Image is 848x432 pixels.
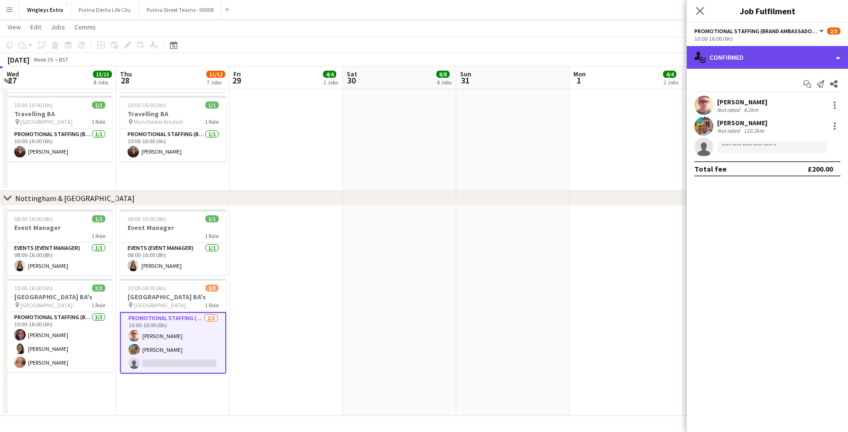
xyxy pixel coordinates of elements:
span: 4/4 [323,71,336,78]
app-job-card: 08:00-16:00 (8h)1/1Event Manager1 RoleEvents (Event Manager)1/108:00-16:00 (8h)[PERSON_NAME] [120,210,226,275]
div: 110.2km [742,127,766,134]
span: Comms [74,23,96,31]
span: 8/8 [436,71,450,78]
span: 1 [572,75,586,86]
div: Nottingham & [GEOGRAPHIC_DATA] [15,193,135,203]
app-job-card: 08:00-16:00 (8h)1/1Event Manager1 RoleEvents (Event Manager)1/108:00-16:00 (8h)[PERSON_NAME] [7,210,113,275]
span: Edit [30,23,41,31]
a: View [4,21,25,33]
div: 8 Jobs [93,79,111,86]
span: Fri [233,70,241,78]
button: Purina Denta Life City [71,0,139,19]
span: 28 [119,75,132,86]
div: BST [59,56,68,63]
div: [DATE] [8,55,29,64]
span: 1/1 [205,215,219,222]
div: 4 Jobs [437,79,452,86]
span: [GEOGRAPHIC_DATA] [134,302,186,309]
app-card-role: Promotional Staffing (Brand Ambassadors)1/110:00-16:00 (6h)[PERSON_NAME] [120,129,226,161]
span: 30 [345,75,357,86]
h3: Event Manager [7,223,113,232]
span: 29 [232,75,241,86]
div: 2 Jobs [664,79,678,86]
span: 1/1 [205,101,219,109]
h3: Event Manager [120,223,226,232]
span: 13/13 [93,71,112,78]
span: 1 Role [205,118,219,125]
span: 3/3 [92,285,105,292]
app-card-role: Promotional Staffing (Brand Ambassadors)2/310:00-16:00 (6h)[PERSON_NAME][PERSON_NAME] [120,312,226,374]
a: Edit [27,21,45,33]
span: 1 Role [205,232,219,239]
span: 1 Role [92,302,105,309]
div: [PERSON_NAME] [717,119,767,127]
span: 31 [459,75,471,86]
app-card-role: Promotional Staffing (Brand Ambassadors)1/110:00-16:00 (6h)[PERSON_NAME] [7,129,113,161]
span: 1 Role [92,232,105,239]
app-job-card: 10:00-16:00 (6h)1/1Travelling BA Manchester Arndale1 RolePromotional Staffing (Brand Ambassadors)... [120,96,226,161]
span: Manchester Arndale [134,118,183,125]
div: £200.00 [808,164,833,174]
div: Total fee [694,164,727,174]
app-card-role: Promotional Staffing (Brand Ambassadors)3/310:00-16:00 (6h)[PERSON_NAME][PERSON_NAME][PERSON_NAME] [7,312,113,372]
span: 08:00-16:00 (8h) [128,215,166,222]
span: Wed [7,70,19,78]
h3: Travelling BA [120,110,226,118]
span: 1/1 [92,215,105,222]
button: Wrigleys Extra [19,0,71,19]
span: 10:00-16:00 (6h) [14,285,53,292]
app-job-card: 10:00-16:00 (6h)1/1Travelling BA [GEOGRAPHIC_DATA]1 RolePromotional Staffing (Brand Ambassadors)1... [7,96,113,161]
a: Jobs [47,21,69,33]
app-job-card: 10:00-16:00 (6h)3/3[GEOGRAPHIC_DATA] BA's [GEOGRAPHIC_DATA]1 RolePromotional Staffing (Brand Amba... [7,279,113,372]
app-job-card: 10:00-16:00 (6h)2/3[GEOGRAPHIC_DATA] BA's [GEOGRAPHIC_DATA]1 RolePromotional Staffing (Brand Amba... [120,279,226,374]
span: 4/4 [663,71,676,78]
span: Mon [573,70,586,78]
span: [GEOGRAPHIC_DATA] [20,118,73,125]
span: Sun [460,70,471,78]
div: [PERSON_NAME] [717,98,767,106]
span: 10:00-16:00 (6h) [128,285,166,292]
span: View [8,23,21,31]
span: 2 [685,75,698,86]
span: [GEOGRAPHIC_DATA] [20,302,73,309]
h3: [GEOGRAPHIC_DATA] BA's [7,293,113,301]
button: Promotional Staffing (Brand Ambassadors) [694,28,825,35]
span: 2/3 [827,28,840,35]
div: 2 Jobs [323,79,338,86]
span: 11/12 [206,71,225,78]
span: 10:00-16:00 (6h) [128,101,166,109]
span: Sat [347,70,357,78]
div: 10:00-16:00 (6h) [694,35,840,42]
div: Confirmed [687,46,848,69]
span: 1 Role [205,302,219,309]
span: 2/3 [205,285,219,292]
div: 7 Jobs [207,79,225,86]
span: Week 35 [31,56,55,63]
span: 08:00-16:00 (8h) [14,215,53,222]
div: 4.2km [742,106,760,113]
span: 1 Role [92,118,105,125]
span: 27 [5,75,19,86]
span: Jobs [51,23,65,31]
span: Thu [120,70,132,78]
h3: [GEOGRAPHIC_DATA] BA's [120,293,226,301]
span: 10:00-16:00 (6h) [14,101,53,109]
h3: Job Fulfilment [687,5,848,17]
app-card-role: Events (Event Manager)1/108:00-16:00 (8h)[PERSON_NAME] [120,243,226,275]
div: Not rated [717,127,742,134]
a: Comms [71,21,100,33]
div: Not rated [717,106,742,113]
span: Promotional Staffing (Brand Ambassadors) [694,28,818,35]
span: 1/1 [92,101,105,109]
h3: Travelling BA [7,110,113,118]
app-card-role: Events (Event Manager)1/108:00-16:00 (8h)[PERSON_NAME] [7,243,113,275]
button: Purina Street Teams - 00008 [139,0,221,19]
